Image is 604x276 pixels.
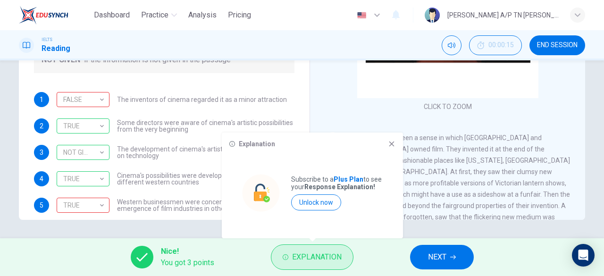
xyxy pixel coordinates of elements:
[447,9,559,21] div: [PERSON_NAME] A/P TN [PERSON_NAME]
[40,123,43,129] span: 2
[117,119,294,133] span: Some directors were aware of cinema's artistic possibilities from the very beginning
[488,42,514,49] span: 00:00:15
[428,251,446,264] span: NEXT
[19,6,68,25] img: EduSynch logo
[40,176,43,182] span: 4
[425,8,440,23] img: Profile picture
[572,244,595,267] div: Open Intercom Messenger
[57,92,109,107] div: TRUE
[117,146,294,159] span: The development of cinema's artistic potential depended on technology
[94,9,130,21] span: Dashboard
[356,12,368,19] img: en
[292,251,342,264] span: Explanation
[239,140,275,148] h6: Explanation
[161,257,214,268] span: You got 3 points
[537,42,578,49] span: END SESSION
[228,9,251,21] span: Pricing
[42,43,70,54] h1: Reading
[57,198,109,213] div: FALSE
[291,194,341,210] button: Unlock now
[161,246,214,257] span: Nice!
[40,202,43,209] span: 5
[40,149,43,156] span: 3
[57,145,109,160] div: NOT GIVEN
[57,86,106,113] div: FALSE
[117,172,294,185] span: Cinema's possibilities were developed in varied ways in different western countries
[57,139,106,166] div: NOT GIVEN
[42,36,52,43] span: IELTS
[442,35,461,55] div: Mute
[334,176,363,183] strong: Plus Plan
[57,166,106,192] div: TRUE
[291,176,383,191] p: Subscribe to a to see your
[57,118,109,134] div: TRUE
[40,96,43,103] span: 1
[117,199,294,212] span: Western businessmen were concerned about the emergence of film industries in other parts of the w...
[304,183,375,191] strong: Response Explanation!
[188,9,217,21] span: Analysis
[469,35,522,55] div: Hide
[57,171,109,186] div: TRUE
[325,132,340,147] div: 1
[57,113,106,140] div: TRUE
[57,192,106,219] div: TRUE
[141,9,168,21] span: Practice
[117,96,287,103] span: The inventors of cinema regarded it as a minor attraction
